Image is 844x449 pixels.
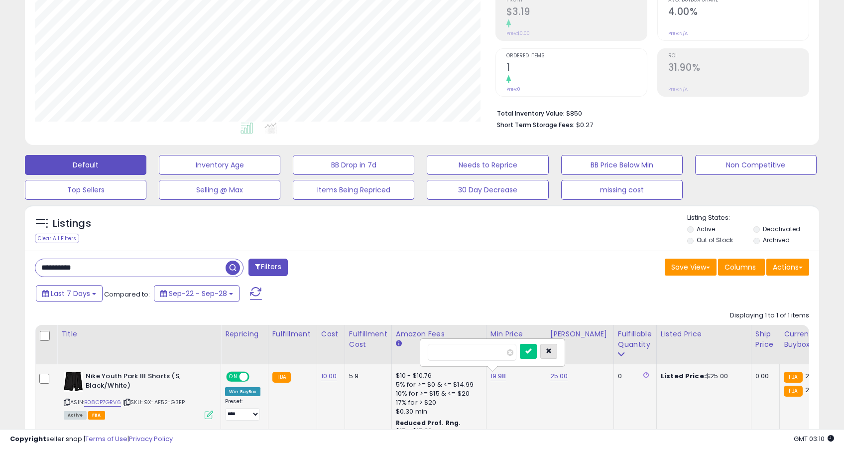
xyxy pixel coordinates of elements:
[506,6,647,19] h2: $3.19
[490,329,542,339] div: Min Price
[349,372,384,381] div: 5.9
[225,329,264,339] div: Repricing
[718,259,765,276] button: Columns
[665,259,717,276] button: Save View
[321,329,341,339] div: Cost
[321,371,337,381] a: 10.00
[755,372,772,381] div: 0.00
[561,155,683,175] button: BB Price Below Min
[396,329,482,339] div: Amazon Fees
[661,329,747,339] div: Listed Price
[396,389,479,398] div: 10% for >= $15 & <= $20
[763,225,800,233] label: Deactivated
[227,373,240,381] span: ON
[427,155,548,175] button: Needs to Reprice
[561,180,683,200] button: missing cost
[618,372,649,381] div: 0
[730,311,809,320] div: Displaying 1 to 1 of 1 items
[25,155,146,175] button: Default
[490,371,506,381] a: 19.98
[122,398,185,406] span: | SKU: 9X-AF52-G3EP
[506,30,530,36] small: Prev: $0.00
[396,407,479,416] div: $0.30 min
[697,225,715,233] label: Active
[64,411,87,420] span: All listings currently available for purchase on Amazon
[293,155,414,175] button: BB Drop in 7d
[784,329,835,350] div: Current Buybox Price
[763,236,790,244] label: Archived
[86,372,207,393] b: Nike Youth Park III Shorts (S, Black/White)
[766,259,809,276] button: Actions
[506,62,647,75] h2: 1
[784,372,802,383] small: FBA
[349,329,387,350] div: Fulfillment Cost
[88,411,105,420] span: FBA
[396,339,402,348] small: Amazon Fees.
[576,120,593,130] span: $0.27
[104,290,150,299] span: Compared to:
[129,434,173,444] a: Privacy Policy
[159,180,280,200] button: Selling @ Max
[755,329,775,350] div: Ship Price
[154,285,240,302] button: Sep-22 - Sep-28
[668,62,809,75] h2: 31.90%
[85,434,127,444] a: Terms of Use
[687,213,819,223] p: Listing States:
[272,372,291,383] small: FBA
[668,30,688,36] small: Prev: N/A
[225,398,260,421] div: Preset:
[668,53,809,59] span: ROI
[506,53,647,59] span: Ordered Items
[805,385,823,395] span: 29.99
[293,180,414,200] button: Items Being Repriced
[497,107,802,119] li: $850
[396,380,479,389] div: 5% for >= $0 & <= $14.99
[248,373,264,381] span: OFF
[10,434,46,444] strong: Copyright
[25,180,146,200] button: Top Sellers
[159,155,280,175] button: Inventory Age
[396,372,479,380] div: $10 - $10.76
[396,419,461,427] b: Reduced Prof. Rng.
[550,371,568,381] a: 25.00
[61,329,217,339] div: Title
[427,180,548,200] button: 30 Day Decrease
[784,386,802,397] small: FBA
[618,329,652,350] div: Fulfillable Quantity
[497,109,565,118] b: Total Inventory Value:
[668,86,688,92] small: Prev: N/A
[794,434,834,444] span: 2025-10-7 03:10 GMT
[10,435,173,444] div: seller snap | |
[36,285,103,302] button: Last 7 Days
[396,398,479,407] div: 17% for > $20
[64,372,213,418] div: ASIN:
[695,155,817,175] button: Non Competitive
[51,289,90,299] span: Last 7 Days
[225,387,260,396] div: Win BuyBox
[506,86,520,92] small: Prev: 0
[64,372,83,392] img: 31CUEXCb6WL._SL40_.jpg
[53,217,91,231] h5: Listings
[169,289,227,299] span: Sep-22 - Sep-28
[84,398,121,407] a: B08CP7GRV6
[272,329,313,339] div: Fulfillment
[805,371,813,381] span: 25
[35,234,79,243] div: Clear All Filters
[248,259,287,276] button: Filters
[497,121,575,129] b: Short Term Storage Fees:
[396,427,479,436] div: $15 - $15.83
[724,262,756,272] span: Columns
[661,372,743,381] div: $25.00
[661,371,706,381] b: Listed Price:
[550,329,609,339] div: [PERSON_NAME]
[697,236,733,244] label: Out of Stock
[668,6,809,19] h2: 4.00%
